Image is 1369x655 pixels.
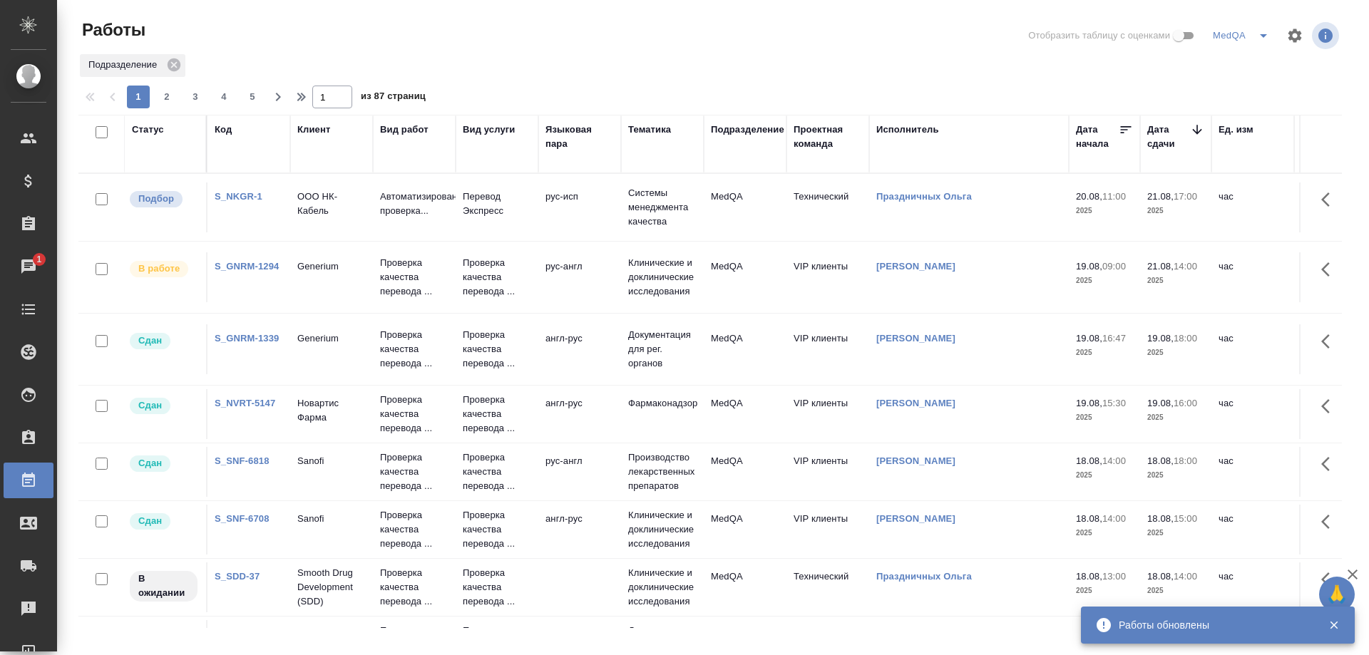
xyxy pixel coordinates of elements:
[1325,579,1349,609] span: 🙏
[1076,191,1102,202] p: 20.08,
[380,450,448,493] p: Проверка качества перевода ...
[1211,182,1294,232] td: час
[538,505,621,555] td: англ-рус
[128,396,199,416] div: Менеджер проверил работу исполнителя, передает ее на следующий этап
[538,324,621,374] td: англ-рус
[628,328,697,371] p: Документация для рег. органов
[1174,333,1197,344] p: 18:00
[1147,455,1174,466] p: 18.08,
[786,389,869,439] td: VIP клиенты
[4,249,53,284] a: 1
[1147,411,1204,425] p: 2025
[297,331,366,346] p: Generium
[155,86,178,108] button: 2
[1313,252,1347,287] button: Здесь прячутся важные кнопки
[1147,274,1204,288] p: 2025
[786,324,869,374] td: VIP клиенты
[711,123,784,137] div: Подразделение
[1174,398,1197,408] p: 16:00
[1211,447,1294,497] td: час
[1174,513,1197,524] p: 15:00
[628,508,697,551] p: Клинические и доклинические исследования
[128,190,199,209] div: Можно подбирать исполнителей
[1294,182,1365,232] td: 1
[1294,324,1365,374] td: 0.5
[628,566,697,609] p: Клинические и доклинические исследования
[463,393,531,435] p: Проверка качества перевода ...
[1102,261,1126,272] p: 09:00
[215,333,279,344] a: S_GNRM-1339
[1076,204,1133,218] p: 2025
[380,123,429,137] div: Вид работ
[138,262,180,276] p: В работе
[538,182,621,232] td: рус-исп
[463,328,531,371] p: Проверка качества перевода ...
[786,447,869,497] td: VIP клиенты
[297,259,366,274] p: Generium
[1102,333,1126,344] p: 16:47
[1147,333,1174,344] p: 19.08,
[1319,577,1355,612] button: 🙏
[1294,389,1365,439] td: 0.5
[876,261,955,272] a: [PERSON_NAME]
[463,508,531,551] p: Проверка качества перевода ...
[1147,584,1204,598] p: 2025
[1174,571,1197,582] p: 14:00
[1147,123,1190,151] div: Дата сдачи
[212,86,235,108] button: 4
[1294,252,1365,302] td: 10
[1174,261,1197,272] p: 14:00
[1147,398,1174,408] p: 19.08,
[1147,346,1204,360] p: 2025
[184,86,207,108] button: 3
[1076,274,1133,288] p: 2025
[1102,398,1126,408] p: 15:30
[1211,252,1294,302] td: час
[628,396,697,411] p: Фармаконадзор
[380,566,448,609] p: Проверка качества перевода ...
[361,88,426,108] span: из 87 страниц
[297,190,366,218] p: ООО НК-Кабель
[1102,191,1126,202] p: 11:00
[1313,324,1347,359] button: Здесь прячутся важные кнопки
[1219,123,1253,137] div: Ед. изм
[876,191,972,202] a: Праздничных Ольга
[1211,324,1294,374] td: час
[1174,455,1197,466] p: 18:00
[138,572,189,600] p: В ожидании
[138,334,162,348] p: Сдан
[78,19,145,41] span: Работы
[1076,333,1102,344] p: 19.08,
[1076,398,1102,408] p: 19.08,
[1147,261,1174,272] p: 21.08,
[215,455,270,466] a: S_SNF-6818
[786,252,869,302] td: VIP клиенты
[380,508,448,551] p: Проверка качества перевода ...
[138,514,162,528] p: Сдан
[215,513,270,524] a: S_SNF-6708
[1119,618,1307,632] div: Работы обновлены
[786,505,869,555] td: VIP клиенты
[128,627,199,646] div: Менеджер проверил работу исполнителя, передает ее на следующий этап
[155,90,178,104] span: 2
[138,456,162,470] p: Сдан
[1076,411,1133,425] p: 2025
[184,90,207,104] span: 3
[876,571,972,582] a: Праздничных Ольга
[128,331,199,351] div: Менеджер проверил работу исполнителя, передает ее на следующий этап
[138,192,174,206] p: Подбор
[1278,19,1312,53] span: Настроить таблицу
[876,513,955,524] a: [PERSON_NAME]
[297,627,366,641] p: Sanofi
[215,191,262,202] a: S_NKGR-1
[138,398,162,413] p: Сдан
[297,396,366,425] p: Новартис Фарма
[88,58,162,72] p: Подразделение
[463,256,531,299] p: Проверка качества перевода ...
[463,190,531,218] p: Перевод Экспресс
[1211,389,1294,439] td: час
[1211,562,1294,612] td: час
[786,182,869,232] td: Технический
[463,123,516,137] div: Вид услуги
[1313,447,1347,481] button: Здесь прячутся важные кнопки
